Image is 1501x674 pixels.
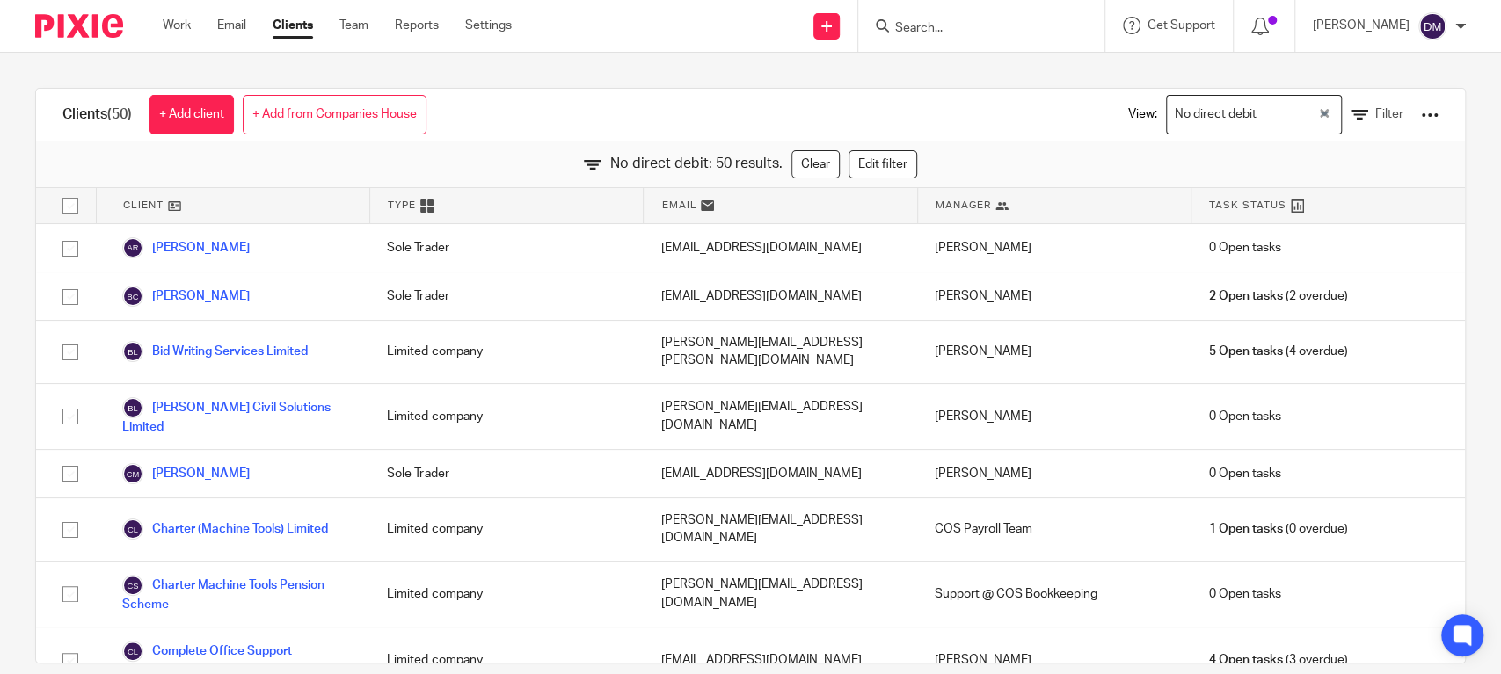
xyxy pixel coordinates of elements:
[791,150,840,178] a: Clear
[1375,108,1403,120] span: Filter
[163,17,191,34] a: Work
[122,341,308,362] a: Bid Writing Services Limited
[917,384,1191,449] div: [PERSON_NAME]
[122,641,143,662] img: svg%3E
[1209,287,1348,305] span: (2 overdue)
[1148,19,1215,32] span: Get Support
[122,463,143,484] img: svg%3E
[661,198,696,213] span: Email
[917,450,1191,497] div: [PERSON_NAME]
[122,397,143,418] img: svg%3E
[644,224,917,272] div: [EMAIL_ADDRESS][DOMAIN_NAME]
[1209,651,1283,669] span: 4 Open tasks
[122,518,143,540] img: svg%3E
[1313,17,1410,34] p: [PERSON_NAME]
[62,105,132,124] h1: Clients
[369,450,643,497] div: Sole Trader
[644,321,917,383] div: [PERSON_NAME][EMAIL_ADDRESS][PERSON_NAME][DOMAIN_NAME]
[369,321,643,383] div: Limited company
[1209,287,1283,305] span: 2 Open tasks
[217,17,246,34] a: Email
[1209,465,1281,482] span: 0 Open tasks
[122,397,352,436] a: [PERSON_NAME] Civil Solutions Limited
[107,107,132,121] span: (50)
[1209,585,1281,603] span: 0 Open tasks
[917,224,1191,272] div: [PERSON_NAME]
[122,237,143,258] img: svg%3E
[644,450,917,497] div: [EMAIL_ADDRESS][DOMAIN_NAME]
[369,224,643,272] div: Sole Trader
[936,198,991,213] span: Manager
[122,341,143,362] img: svg%3E
[644,384,917,449] div: [PERSON_NAME][EMAIL_ADDRESS][DOMAIN_NAME]
[1209,198,1286,213] span: Task Status
[369,498,643,561] div: Limited company
[917,562,1191,627] div: Support @ COS Bookkeeping
[644,272,917,320] div: [EMAIL_ADDRESS][DOMAIN_NAME]
[339,17,368,34] a: Team
[1320,108,1329,122] button: Clear Selected
[1170,99,1260,130] span: No direct debit
[243,95,426,134] a: + Add from Companies House
[395,17,439,34] a: Reports
[369,384,643,449] div: Limited company
[122,237,250,258] a: [PERSON_NAME]
[122,286,250,307] a: [PERSON_NAME]
[465,17,512,34] a: Settings
[1262,99,1315,130] input: Search for option
[122,575,143,596] img: svg%3E
[1418,12,1446,40] img: svg%3E
[917,498,1191,561] div: COS Payroll Team
[893,21,1052,37] input: Search
[1209,343,1283,360] span: 5 Open tasks
[644,498,917,561] div: [PERSON_NAME][EMAIL_ADDRESS][DOMAIN_NAME]
[122,518,328,540] a: Charter (Machine Tools) Limited
[149,95,234,134] a: + Add client
[1209,239,1281,257] span: 0 Open tasks
[1209,408,1281,425] span: 0 Open tasks
[369,272,643,320] div: Sole Trader
[1209,651,1348,669] span: (3 overdue)
[644,562,917,627] div: [PERSON_NAME][EMAIL_ADDRESS][DOMAIN_NAME]
[122,286,143,307] img: svg%3E
[1209,343,1348,360] span: (4 overdue)
[917,272,1191,320] div: [PERSON_NAME]
[388,198,416,213] span: Type
[54,189,87,222] input: Select all
[610,154,783,174] span: No direct debit: 50 results.
[917,321,1191,383] div: [PERSON_NAME]
[122,463,250,484] a: [PERSON_NAME]
[1166,95,1342,134] div: Search for option
[273,17,313,34] a: Clients
[1102,89,1439,141] div: View:
[369,562,643,627] div: Limited company
[1209,520,1348,538] span: (0 overdue)
[122,575,352,613] a: Charter Machine Tools Pension Scheme
[35,14,123,38] img: Pixie
[123,198,164,213] span: Client
[1209,520,1283,538] span: 1 Open tasks
[849,150,917,178] a: Edit filter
